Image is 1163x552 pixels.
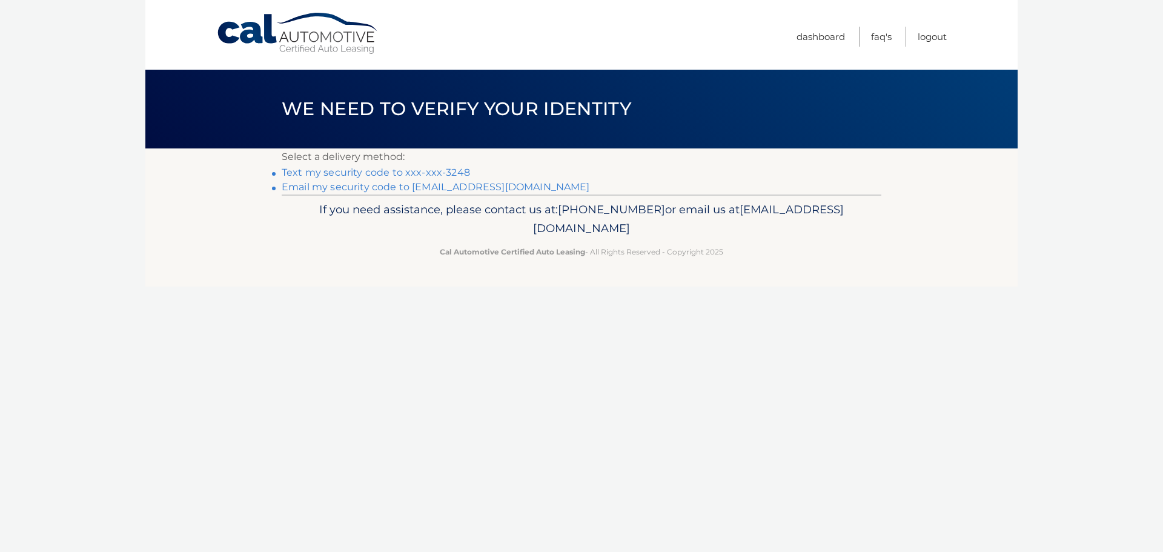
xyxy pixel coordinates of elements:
span: [PHONE_NUMBER] [558,202,665,216]
p: Select a delivery method: [282,148,881,165]
strong: Cal Automotive Certified Auto Leasing [440,247,585,256]
a: Logout [918,27,947,47]
a: Text my security code to xxx-xxx-3248 [282,167,470,178]
p: If you need assistance, please contact us at: or email us at [290,200,873,239]
a: Dashboard [797,27,845,47]
a: Cal Automotive [216,12,380,55]
a: FAQ's [871,27,892,47]
span: We need to verify your identity [282,98,631,120]
p: - All Rights Reserved - Copyright 2025 [290,245,873,258]
a: Email my security code to [EMAIL_ADDRESS][DOMAIN_NAME] [282,181,590,193]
